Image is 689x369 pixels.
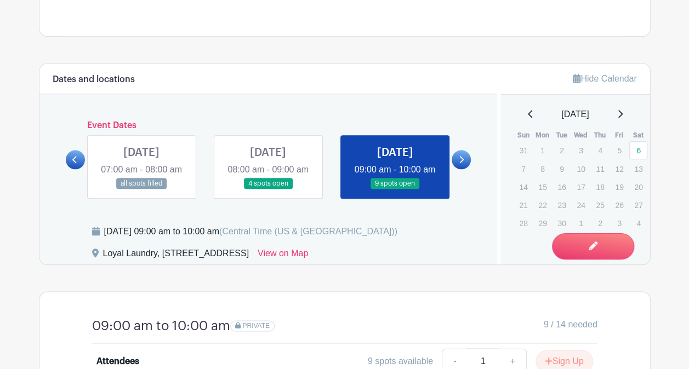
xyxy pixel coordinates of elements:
[104,225,397,238] div: [DATE] 09:00 am to 10:00 am
[368,355,433,368] div: 9 spots available
[572,142,590,159] p: 3
[573,74,636,83] a: Hide Calendar
[514,197,532,214] p: 21
[514,130,533,141] th: Sun
[92,318,230,334] h4: 09:00 am to 10:00 am
[629,141,647,159] a: 6
[553,142,571,159] p: 2
[533,197,551,214] p: 22
[591,178,609,195] p: 18
[219,227,397,236] span: (Central Time (US & [GEOGRAPHIC_DATA]))
[561,108,589,121] span: [DATE]
[514,160,532,177] p: 7
[572,160,590,177] p: 10
[553,178,571,195] p: 16
[85,120,452,131] h6: Event Dates
[258,247,308,264] a: View on Map
[514,215,532,232] p: 28
[533,130,552,141] th: Mon
[544,318,597,331] span: 9 / 14 needed
[610,130,629,141] th: Fri
[242,322,270,330] span: PRIVATE
[591,160,609,177] p: 11
[610,197,628,214] p: 26
[53,74,135,85] h6: Dates and locations
[591,142,609,159] p: 4
[591,197,609,214] p: 25
[610,215,628,232] p: 3
[572,215,590,232] p: 1
[553,197,571,214] p: 23
[553,215,571,232] p: 30
[514,142,532,159] p: 31
[590,130,610,141] th: Thu
[591,215,609,232] p: 2
[96,355,139,368] div: Attendees
[533,142,551,159] p: 1
[553,160,571,177] p: 9
[552,130,571,141] th: Tue
[629,197,647,214] p: 27
[514,178,532,195] p: 14
[610,160,628,177] p: 12
[533,215,551,232] p: 29
[629,178,647,195] p: 20
[533,178,551,195] p: 15
[533,160,551,177] p: 8
[629,130,648,141] th: Sat
[571,130,590,141] th: Wed
[629,215,647,232] p: 4
[610,178,628,195] p: 19
[572,197,590,214] p: 24
[629,160,647,177] p: 13
[610,142,628,159] p: 5
[572,178,590,195] p: 17
[103,247,249,264] div: Loyal Laundry, [STREET_ADDRESS]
